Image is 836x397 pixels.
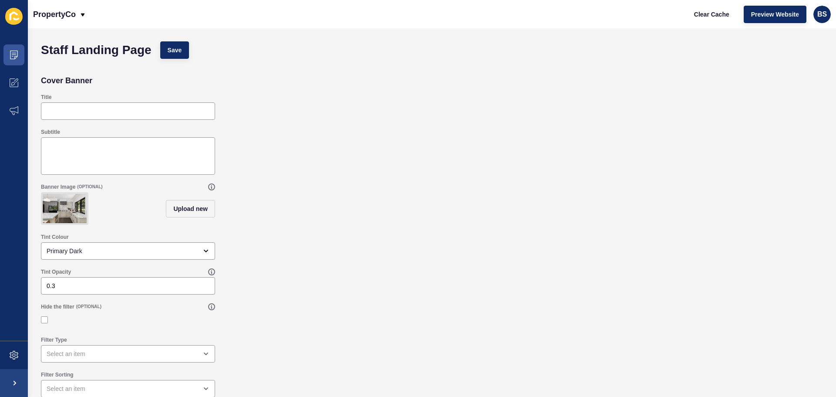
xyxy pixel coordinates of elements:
button: Upload new [166,200,215,217]
span: (OPTIONAL) [76,304,101,310]
span: Save [168,46,182,54]
span: (OPTIONAL) [77,184,102,190]
span: Preview Website [751,10,799,19]
label: Tint Colour [41,234,69,241]
label: Filter Sorting [41,371,74,378]
h2: Cover Banner [41,76,92,85]
img: 619f0901f1b0dd81983e824405715318.jpg [43,194,87,223]
span: BS [817,10,827,19]
label: Hide the filter [41,303,74,310]
label: Tint Opacity [41,268,71,275]
label: Banner Image [41,183,75,190]
button: Preview Website [744,6,806,23]
span: Clear Cache [694,10,729,19]
div: open menu [41,345,215,363]
label: Filter Type [41,336,67,343]
label: Title [41,94,51,101]
label: Subtitle [41,129,60,136]
p: PropertyCo [33,3,76,25]
span: Upload new [173,204,208,213]
button: Clear Cache [687,6,737,23]
button: Save [160,41,189,59]
h1: Staff Landing Page [41,46,152,54]
div: open menu [41,242,215,260]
